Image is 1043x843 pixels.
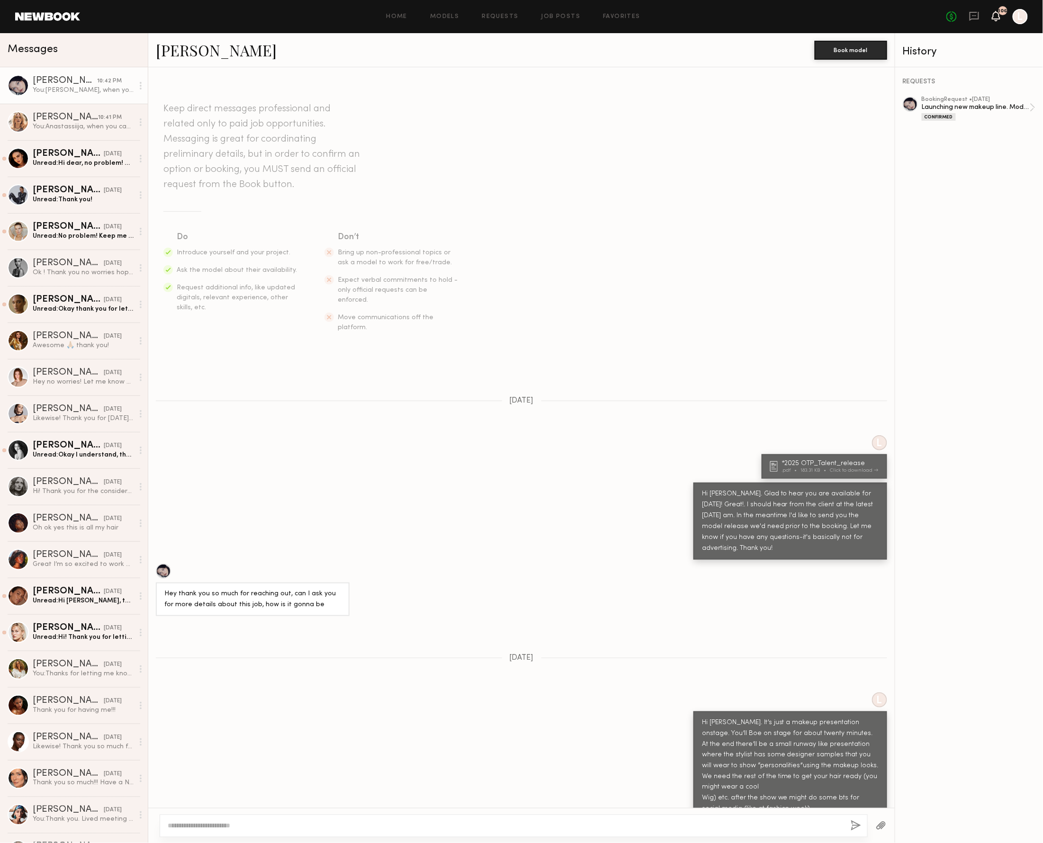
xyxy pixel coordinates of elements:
[830,468,879,473] div: Click to download
[33,86,134,95] div: You: [PERSON_NAME], when you can. please text the producer [PERSON_NAME] your email address as sh...
[33,186,104,195] div: [PERSON_NAME]
[98,113,122,122] div: 10:41 PM
[782,468,801,473] div: .pdf
[338,250,452,266] span: Bring up non-professional topics or ask a model to work for free/trade.
[33,523,134,532] div: Oh ok yes this is all my hair
[33,514,104,523] div: [PERSON_NAME]
[801,468,830,473] div: 183.31 KB
[163,101,362,192] header: Keep direct messages professional and related only to paid job opportunities. Messaging is great ...
[603,14,640,20] a: Favorites
[104,587,122,596] div: [DATE]
[104,405,122,414] div: [DATE]
[338,277,458,303] span: Expect verbal commitments to hold - only official requests can be enforced.
[104,332,122,341] div: [DATE]
[33,477,104,487] div: [PERSON_NAME]
[1013,9,1028,24] a: L
[338,231,459,244] div: Don’t
[33,623,104,633] div: [PERSON_NAME]
[104,478,122,487] div: [DATE]
[104,223,122,232] div: [DATE]
[177,267,297,273] span: Ask the model about their availability.
[104,296,122,305] div: [DATE]
[922,103,1030,112] div: Launching new makeup line. Models needed for a live makeup/fashion presentation
[33,295,104,305] div: [PERSON_NAME]
[770,460,881,473] a: *2025 OTP_Talent_release.pdf183.31 KBClick to download
[97,77,122,86] div: 10:42 PM
[33,779,134,788] div: Thank you so much!!! Have a Nice rest of your Day!
[482,14,519,20] a: Requests
[104,368,122,377] div: [DATE]
[33,660,104,669] div: [PERSON_NAME]
[903,46,1035,57] div: History
[104,660,122,669] div: [DATE]
[104,441,122,450] div: [DATE]
[33,633,134,642] div: Unread: Hi! Thank you for letting me know! I would be happy to work with you sometime in the futu...
[33,815,134,824] div: You: Thank you. Lived meeting you !
[782,460,881,467] div: *2025 OTP_Talent_release
[104,733,122,742] div: [DATE]
[33,706,134,715] div: Thank you for having me!!!
[33,232,134,241] div: Unread: No problem! Keep me posted for the future projects!
[33,587,104,596] div: [PERSON_NAME]
[33,806,104,815] div: [PERSON_NAME]
[156,40,277,60] a: [PERSON_NAME]
[104,770,122,779] div: [DATE]
[922,97,1030,103] div: booking Request • [DATE]
[33,122,134,131] div: You: Anastassiija, when you can. please text the producer [PERSON_NAME] your email address as she...
[33,560,134,569] div: Great I’m so excited to work with the team [DATE]! My number is [PHONE_NUMBER]
[104,514,122,523] div: [DATE]
[104,186,122,195] div: [DATE]
[903,79,1035,85] div: REQUESTS
[8,44,58,55] span: Messages
[338,314,433,331] span: Move communications off the platform.
[33,769,104,779] div: [PERSON_NAME]
[702,489,879,554] div: Hi [PERSON_NAME]. Glad to hear you are available for [DATE]! Great!. I should hear from the clien...
[33,341,134,350] div: Awesome 🙏🏼 thank you!
[104,150,122,159] div: [DATE]
[702,717,879,837] div: Hi [PERSON_NAME]. It’s just a makeup presentation onstage. You’ll Boe on stage for about twenty m...
[104,806,122,815] div: [DATE]
[815,45,887,54] a: Book model
[33,195,134,204] div: Unread: Thank you!
[33,550,104,560] div: [PERSON_NAME]
[387,14,408,20] a: Home
[510,654,534,662] span: [DATE]
[510,397,534,405] span: [DATE]
[998,9,1007,14] div: 106
[164,589,341,610] div: Hey thank you so much for reaching out, can I ask you for more details about this job, how is it ...
[177,231,298,244] div: Do
[33,259,104,268] div: [PERSON_NAME]
[33,332,104,341] div: [PERSON_NAME]
[104,259,122,268] div: [DATE]
[33,696,104,706] div: [PERSON_NAME]
[33,113,98,122] div: [PERSON_NAME]
[104,624,122,633] div: [DATE]
[33,487,134,496] div: Hi! Thank you for the consideration but unfortunately I have a conflict and won’t be able to conf...
[33,441,104,450] div: [PERSON_NAME]
[104,697,122,706] div: [DATE]
[815,41,887,60] button: Book model
[33,450,134,459] div: Unread: Okay I understand, thank you very much!
[33,414,134,423] div: Likewise! Thank you for [DATE], and I’m looking forward to working with you again :)
[33,742,134,751] div: Likewise! Thank you so much for an awesome shoot day! Definitely looking forward to working with ...
[33,596,134,605] div: Unread: Hi [PERSON_NAME], thank you for letting me know! I completely understand, and I really ap...
[33,159,134,168] div: Unread: Hi dear, no problem! Hope we will work together soon 🥰
[33,669,134,678] div: You: Thanks for letting me know [PERSON_NAME]! You'll hear back from me soon :)
[33,76,97,86] div: [PERSON_NAME]
[177,250,290,256] span: Introduce yourself and your project.
[922,97,1035,121] a: bookingRequest •[DATE]Launching new makeup line. Models needed for a live makeup/fashion presenta...
[33,149,104,159] div: [PERSON_NAME]
[33,733,104,742] div: [PERSON_NAME]
[922,113,956,121] div: Confirmed
[33,368,104,377] div: [PERSON_NAME]
[104,551,122,560] div: [DATE]
[430,14,459,20] a: Models
[33,222,104,232] div: [PERSON_NAME]
[33,305,134,314] div: Unread: Okay thank you for letting me know! xx
[177,285,295,311] span: Request additional info, like updated digitals, relevant experience, other skills, etc.
[33,404,104,414] div: [PERSON_NAME]
[33,268,134,277] div: Ok ! Thank you no worries hope to work with you soon
[33,377,134,386] div: Hey no worries! Let me know next time:))
[541,14,581,20] a: Job Posts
